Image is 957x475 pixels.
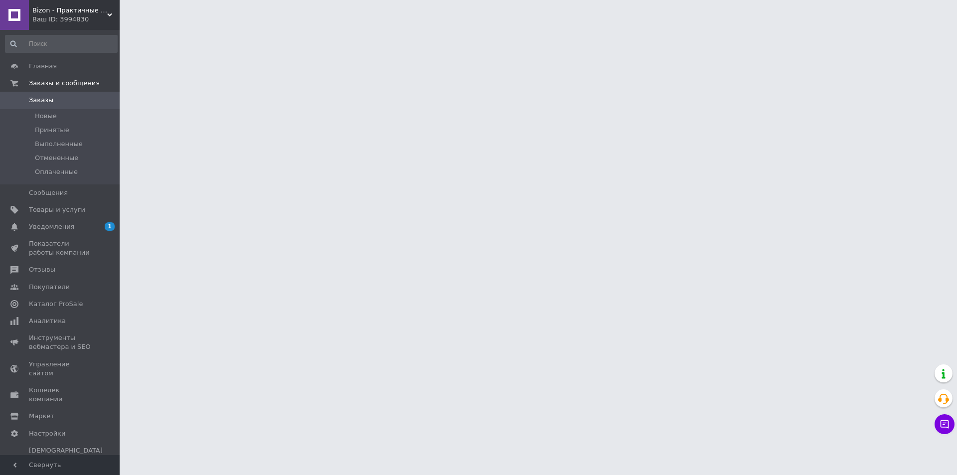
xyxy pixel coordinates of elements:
[35,167,78,176] span: Оплаченные
[29,386,92,404] span: Кошелек компании
[29,300,83,309] span: Каталог ProSale
[35,112,57,121] span: Новые
[105,222,115,231] span: 1
[29,317,66,325] span: Аналитика
[29,283,70,292] span: Покупатели
[35,140,83,149] span: Выполненные
[935,414,955,434] button: Чат с покупателем
[35,154,78,162] span: Отмененные
[35,126,69,135] span: Принятые
[29,96,53,105] span: Заказы
[29,446,103,474] span: [DEMOGRAPHIC_DATA] и счета
[5,35,118,53] input: Поиск
[29,265,55,274] span: Отзывы
[32,6,107,15] span: Bizon - Практичные решения для дома и сада!
[29,79,100,88] span: Заказы и сообщения
[29,360,92,378] span: Управление сайтом
[29,412,54,421] span: Маркет
[29,333,92,351] span: Инструменты вебмастера и SEO
[29,205,85,214] span: Товары и услуги
[29,188,68,197] span: Сообщения
[29,222,74,231] span: Уведомления
[29,239,92,257] span: Показатели работы компании
[29,62,57,71] span: Главная
[32,15,120,24] div: Ваш ID: 3994830
[29,429,65,438] span: Настройки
